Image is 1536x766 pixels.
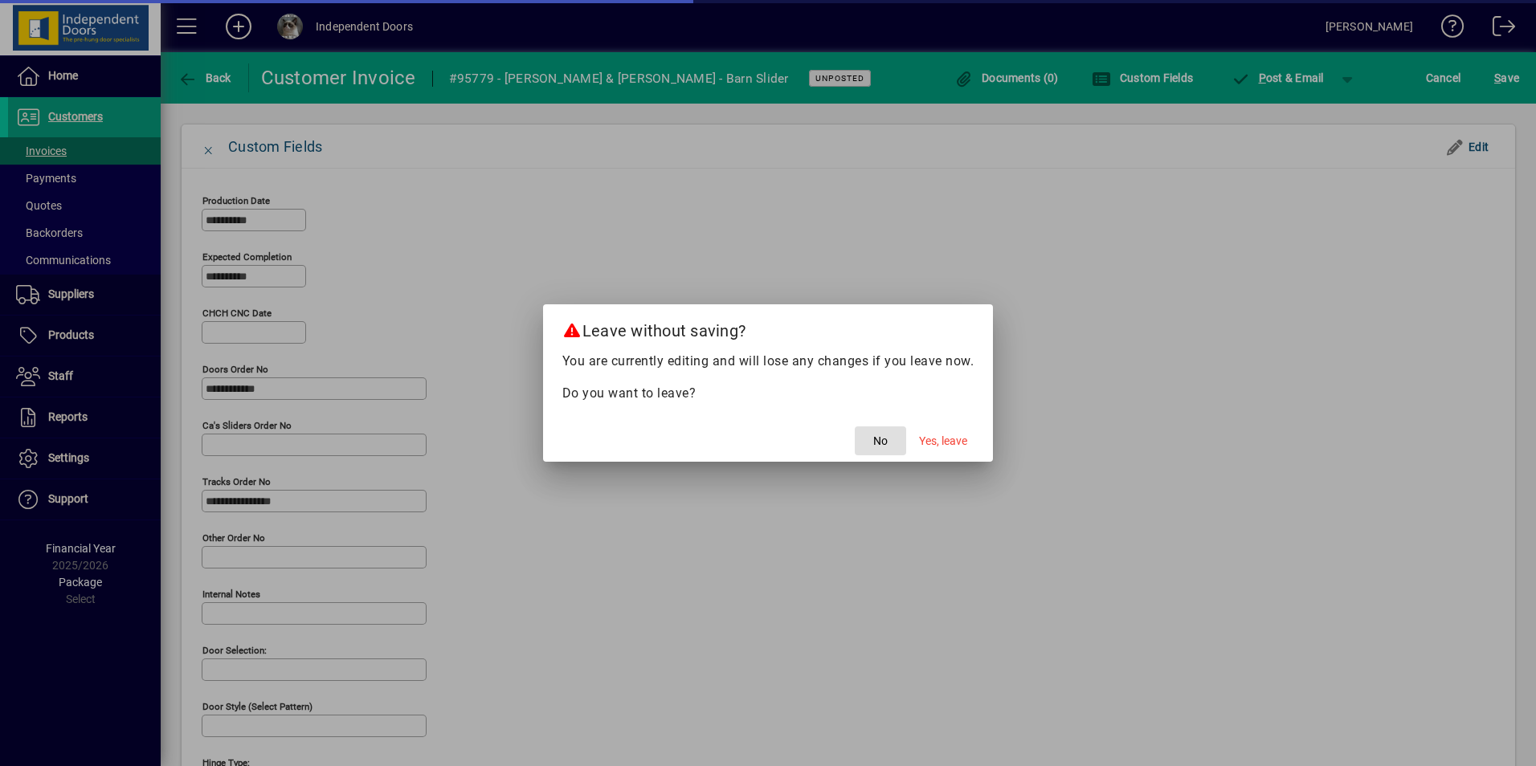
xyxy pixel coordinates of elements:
[919,433,967,450] span: Yes, leave
[543,304,994,351] h2: Leave without saving?
[873,433,888,450] span: No
[913,426,974,455] button: Yes, leave
[562,384,974,403] p: Do you want to leave?
[562,352,974,371] p: You are currently editing and will lose any changes if you leave now.
[855,426,906,455] button: No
